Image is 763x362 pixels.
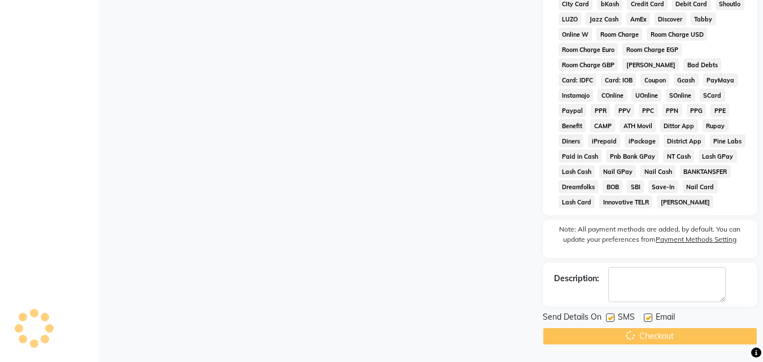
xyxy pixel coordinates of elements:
[618,311,635,325] span: SMS
[664,134,705,147] span: District App
[601,73,636,86] span: Card: IOB
[599,195,652,208] span: Innovative TELR
[640,165,675,178] span: Nail Cash
[588,134,620,147] span: iPrepaid
[559,195,595,208] span: Lash Card
[590,119,615,132] span: CAMP
[559,180,599,193] span: Dreamfolks
[559,12,582,25] span: LUZO
[710,104,729,117] span: PPE
[647,28,707,41] span: Room Charge USD
[627,180,644,193] span: SBI
[559,89,594,102] span: Instamojo
[700,89,725,102] span: SCard
[586,12,622,25] span: Jazz Cash
[559,150,602,163] span: Paid in Cash
[639,104,658,117] span: PPC
[559,28,592,41] span: Online W
[606,150,659,163] span: Pnb Bank GPay
[656,311,675,325] span: Email
[666,89,695,102] span: SOnline
[674,73,699,86] span: Gcash
[625,134,659,147] span: iPackage
[680,165,731,178] span: BANKTANSFER
[591,104,610,117] span: PPR
[687,104,707,117] span: PPG
[554,224,746,249] label: Note: All payment methods are added, by default. You can update your preferences from
[559,43,618,56] span: Room Charge Euro
[559,119,586,132] span: Benefit
[543,311,601,325] span: Send Details On
[559,58,618,71] span: Room Charge GBP
[559,73,597,86] span: Card: IDFC
[648,180,678,193] span: Save-In
[663,150,694,163] span: NT Cash
[626,12,650,25] span: AmEx
[662,104,682,117] span: PPN
[622,43,682,56] span: Room Charge EGP
[683,180,718,193] span: Nail Card
[598,89,627,102] span: COnline
[691,12,716,25] span: Tabby
[622,58,679,71] span: [PERSON_NAME]
[559,134,584,147] span: Diners
[655,12,686,25] span: Discover
[559,165,595,178] span: Lash Cash
[703,73,738,86] span: PayMaya
[599,165,636,178] span: Nail GPay
[631,89,661,102] span: UOnline
[660,119,698,132] span: Dittor App
[614,104,634,117] span: PPV
[554,273,599,285] div: Description:
[603,180,622,193] span: BOB
[657,195,713,208] span: [PERSON_NAME]
[596,28,642,41] span: Room Charge
[620,119,656,132] span: ATH Movil
[683,58,721,71] span: Bad Debts
[640,73,669,86] span: Coupon
[703,119,729,132] span: Rupay
[656,234,736,245] label: Payment Methods Setting
[559,104,587,117] span: Paypal
[699,150,737,163] span: Lash GPay
[710,134,745,147] span: Pine Labs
